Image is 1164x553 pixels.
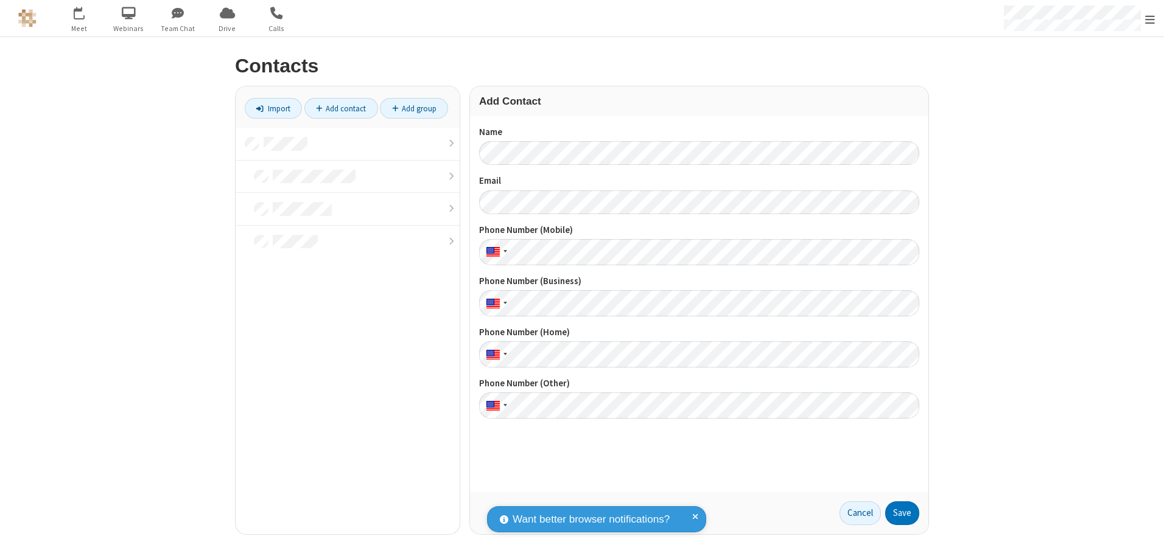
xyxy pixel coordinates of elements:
[479,341,511,367] div: United States: + 1
[479,392,511,419] div: United States: + 1
[82,7,90,16] div: 3
[840,501,881,526] a: Cancel
[254,23,300,34] span: Calls
[479,125,919,139] label: Name
[155,23,201,34] span: Team Chat
[235,55,929,77] h2: Contacts
[57,23,102,34] span: Meet
[479,325,919,339] label: Phone Number (Home)
[18,9,37,27] img: QA Selenium DO NOT DELETE OR CHANGE
[513,512,670,527] span: Want better browser notifications?
[205,23,250,34] span: Drive
[245,98,302,119] a: Import
[479,96,919,107] h3: Add Contact
[479,174,919,188] label: Email
[479,290,511,316] div: United States: + 1
[304,98,378,119] a: Add contact
[479,239,511,265] div: United States: + 1
[885,501,919,526] button: Save
[479,274,919,288] label: Phone Number (Business)
[380,98,448,119] a: Add group
[106,23,152,34] span: Webinars
[479,223,919,237] label: Phone Number (Mobile)
[479,377,919,391] label: Phone Number (Other)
